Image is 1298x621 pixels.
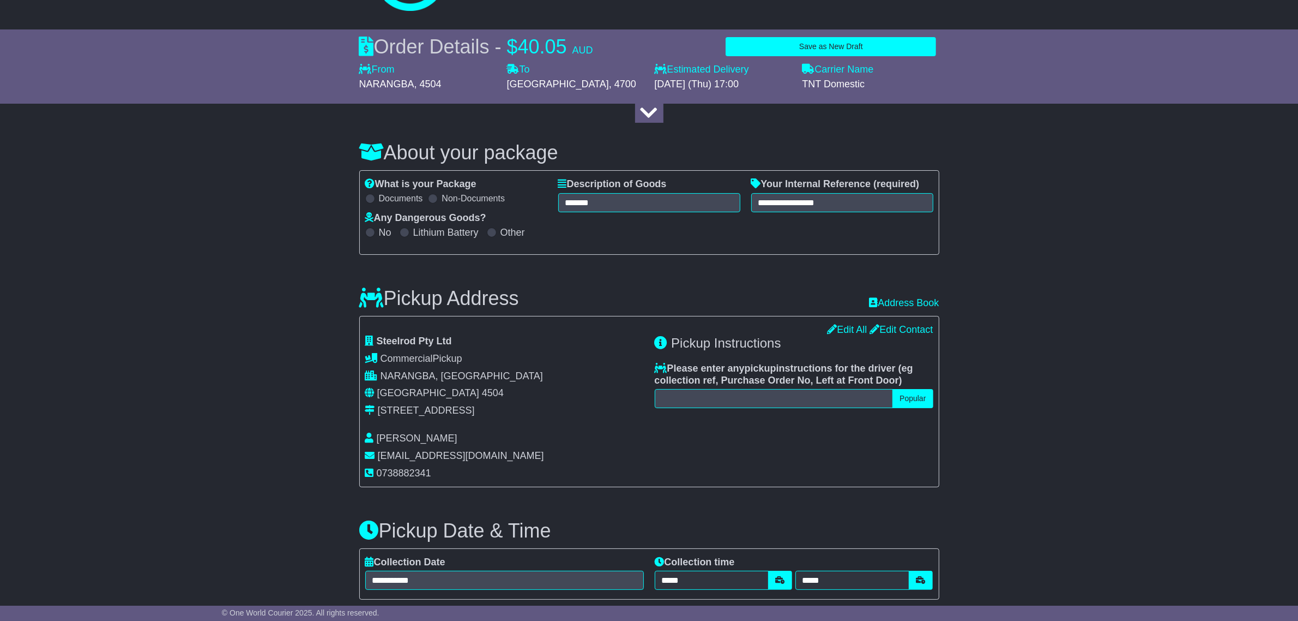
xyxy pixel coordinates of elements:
[359,288,519,309] h3: Pickup Address
[751,178,920,190] label: Your Internal Reference (required)
[655,363,913,386] span: eg collection ref, Purchase Order No, Left at Front Door
[870,324,933,335] a: Edit Contact
[558,178,667,190] label: Description of Goods
[869,297,939,309] a: Address Book
[378,405,475,417] div: [STREET_ADDRESS]
[222,608,379,617] span: © One World Courier 2025. All rights reserved.
[655,79,792,91] div: [DATE] (Thu) 17:00
[365,178,476,190] label: What is your Package
[745,363,776,374] span: pickup
[500,227,525,239] label: Other
[655,64,792,76] label: Estimated Delivery
[379,193,423,204] label: Documents
[359,520,939,542] h3: Pickup Date & Time
[365,212,486,224] label: Any Dangerous Goods?
[802,79,939,91] div: TNT Domestic
[377,387,479,398] span: [GEOGRAPHIC_DATA]
[827,324,867,335] a: Edit All
[507,35,518,58] span: $
[671,336,781,350] span: Pickup Instructions
[379,227,391,239] label: No
[414,79,442,89] span: , 4504
[359,142,939,164] h3: About your package
[377,433,457,444] span: [PERSON_NAME]
[655,363,933,386] label: Please enter any instructions for the driver ( )
[518,35,567,58] span: 40.05
[377,336,452,347] span: Steelrod Pty Ltd
[802,64,874,76] label: Carrier Name
[572,45,593,56] span: AUD
[892,389,933,408] button: Popular
[726,37,936,56] button: Save as New Draft
[359,35,593,58] div: Order Details -
[378,450,544,461] span: [EMAIL_ADDRESS][DOMAIN_NAME]
[365,557,445,569] label: Collection Date
[507,64,530,76] label: To
[442,193,505,204] label: Non-Documents
[507,79,609,89] span: [GEOGRAPHIC_DATA]
[359,64,395,76] label: From
[609,79,636,89] span: , 4700
[359,79,414,89] span: NARANGBA
[381,371,543,381] span: NARANGBA, [GEOGRAPHIC_DATA]
[655,557,735,569] label: Collection time
[381,353,433,364] span: Commercial
[377,468,431,479] span: 0738882341
[482,387,504,398] span: 4504
[365,353,644,365] div: Pickup
[413,227,479,239] label: Lithium Battery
